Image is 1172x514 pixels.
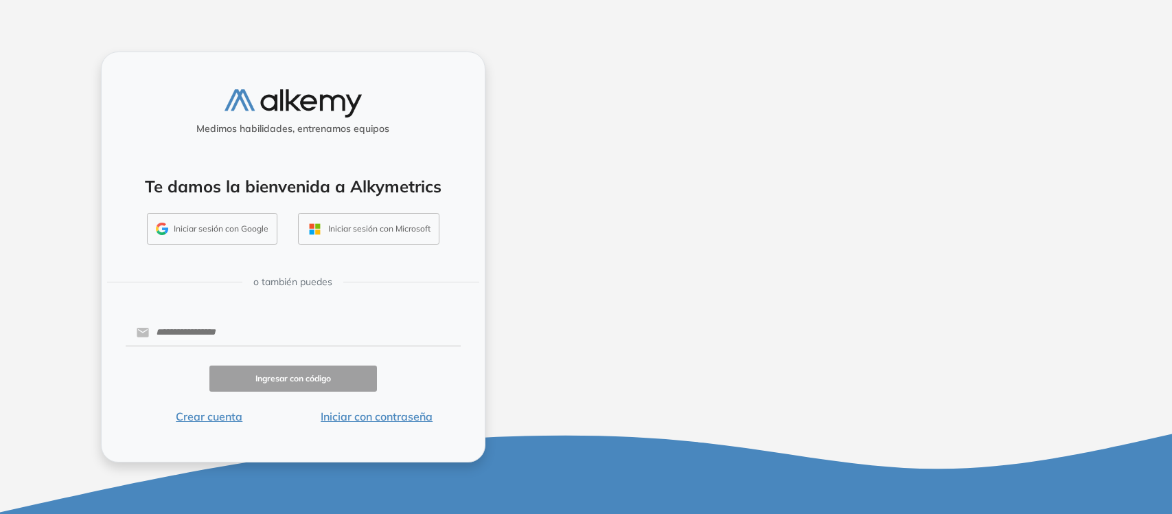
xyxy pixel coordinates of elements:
img: OUTLOOK_ICON [307,221,323,237]
img: logo-alkemy [225,89,362,118]
h5: Medimos habilidades, entrenamos equipos [107,123,479,135]
img: GMAIL_ICON [156,223,168,235]
button: Crear cuenta [126,408,293,425]
button: Ingresar con código [209,366,377,392]
button: Iniciar sesión con Microsoft [298,213,439,245]
h4: Te damos la bienvenida a Alkymetrics [119,177,467,197]
button: Iniciar con contraseña [293,408,461,425]
button: Iniciar sesión con Google [147,213,277,245]
span: o también puedes [253,275,332,289]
